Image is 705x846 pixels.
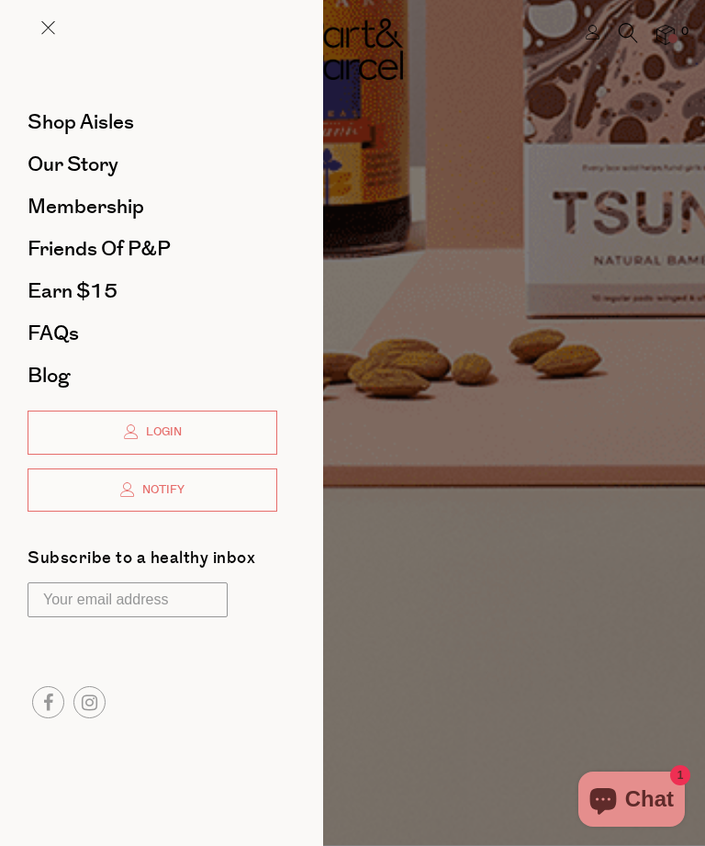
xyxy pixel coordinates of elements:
a: Notify [28,468,277,513]
inbox-online-store-chat: Shopify online store chat [573,772,690,831]
a: FAQs [28,323,277,344]
label: Subscribe to a healthy inbox [28,550,255,573]
a: Shop Aisles [28,112,277,132]
a: Blog [28,366,277,386]
span: Notify [138,482,185,498]
span: Earn $15 [28,276,117,306]
a: Membership [28,197,277,217]
a: Friends of P&P [28,239,277,259]
span: Friends of P&P [28,234,171,264]
span: Our Story [28,150,118,179]
span: Shop Aisles [28,107,134,137]
span: Blog [28,361,70,390]
input: Your email address [28,582,228,617]
a: Login [28,411,277,455]
a: Earn $15 [28,281,277,301]
span: Login [141,424,182,440]
a: Our Story [28,154,277,175]
span: Membership [28,192,144,221]
span: FAQs [28,319,79,348]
